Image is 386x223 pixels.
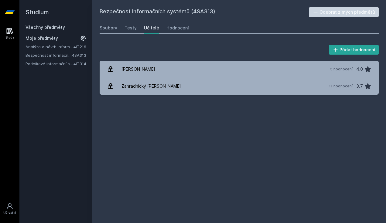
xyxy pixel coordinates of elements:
a: Zahradnický [PERSON_NAME] 11 hodnocení 3.7 [100,78,379,95]
div: 3.7 [356,80,363,92]
a: Bezpečnost informačních systémů [26,52,72,58]
div: Testy [125,25,137,31]
a: 4IT216 [73,44,86,49]
a: Učitelé [144,22,159,34]
a: Soubory [100,22,117,34]
div: 5 hodnocení [330,67,353,72]
div: 4.0 [356,63,363,75]
div: 11 hodnocení [329,84,353,89]
div: Hodnocení [166,25,189,31]
a: Study [1,24,18,43]
div: Study [5,35,14,40]
a: Analýza a návrh informačních systémů [26,44,73,50]
h2: Bezpečnost informačních systémů (4SA313) [100,7,309,17]
a: [PERSON_NAME] 5 hodnocení 4.0 [100,61,379,78]
a: 4SA313 [72,53,86,58]
button: Odebrat z mých předmětů [309,7,379,17]
a: Všechny předměty [26,25,65,30]
div: Zahradnický [PERSON_NAME] [121,80,181,92]
a: Hodnocení [166,22,189,34]
div: Učitelé [144,25,159,31]
a: 4IT314 [73,61,86,66]
a: Podnikové informační systémy [26,61,73,67]
a: Uživatel [1,200,18,218]
div: [PERSON_NAME] [121,63,155,75]
div: Uživatel [3,211,16,215]
span: Moje předměty [26,35,58,41]
div: Soubory [100,25,117,31]
a: Testy [125,22,137,34]
button: Přidat hodnocení [329,45,379,55]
